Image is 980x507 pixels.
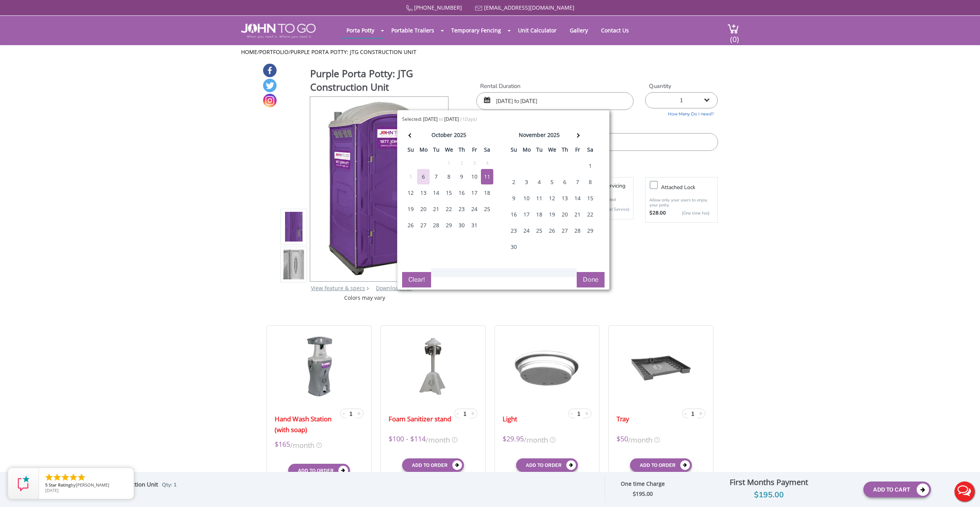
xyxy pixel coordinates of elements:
[404,218,417,233] div: 26
[571,223,584,238] div: 28
[584,191,596,206] div: 15
[455,169,468,184] div: 9
[430,144,443,158] th: tu
[468,144,481,158] th: fr
[670,210,710,217] p: {One time fee}
[367,287,369,290] img: right arrow icon
[275,414,338,435] a: Hand Wash Station (with soap)
[571,144,584,158] th: fr
[404,185,417,201] div: 12
[290,439,314,450] span: /month
[455,159,468,167] div: 2
[516,458,578,472] button: Add to order
[471,409,475,418] span: +
[584,207,596,222] div: 22
[316,443,322,448] img: icon
[508,239,520,255] div: 30
[430,218,442,233] div: 28
[468,218,481,233] div: 31
[402,458,464,472] button: Add to order
[241,48,739,56] ul: / /
[454,130,466,140] div: 2025
[571,174,584,190] div: 7
[476,92,634,110] input: Start date | End date
[699,409,703,418] span: +
[288,464,350,477] button: Add to order
[455,185,468,201] div: 16
[455,218,468,233] div: 30
[508,144,520,158] th: su
[584,158,596,174] div: 1
[444,116,459,122] b: [DATE]
[49,482,71,488] span: Star Rating
[389,434,426,445] span: $100 - $114
[649,210,666,217] strong: $28.00
[559,207,571,222] div: 20
[452,437,457,443] img: icon
[76,482,109,488] span: [PERSON_NAME]
[299,335,340,397] img: 17
[417,169,430,184] div: 6
[681,489,858,501] div: $195.00
[443,201,455,217] div: 22
[468,159,481,167] div: 3
[69,473,78,482] li: 
[343,409,345,418] span: -
[533,144,546,158] th: tu
[423,116,438,122] b: [DATE]
[550,437,555,443] img: icon
[404,172,417,181] div: 5
[584,174,596,190] div: 8
[520,144,533,158] th: mo
[520,174,533,190] div: 3
[263,79,277,92] a: Twitter
[53,473,62,482] li: 
[654,437,660,443] img: icon
[508,207,520,222] div: 16
[44,473,54,482] li: 
[628,434,652,445] span: /month
[241,24,316,38] img: JOHN to go
[475,6,482,11] img: Mail
[414,4,462,11] a: [PHONE_NUMBER]
[727,24,739,34] img: cart a
[460,116,477,122] i: ( Days)
[162,481,177,488] span: Qty: 1
[512,23,562,38] a: Unit Calculator
[684,409,687,418] span: -
[443,185,455,201] div: 15
[241,48,257,56] a: Home
[645,82,718,90] label: Quantity
[259,48,289,56] a: Portfolio
[649,198,713,208] p: Allow only your users to enjoy your potty.
[508,174,520,190] div: 2
[484,4,574,11] a: [EMAIL_ADDRESS][DOMAIN_NAME]
[468,169,481,184] div: 10
[426,434,450,445] span: /month
[559,191,571,206] div: 13
[476,82,634,90] label: Rental Duration
[533,207,545,222] div: 18
[559,144,571,158] th: th
[564,23,594,38] a: Gallery
[645,108,718,117] a: How Many Do I need?
[455,144,468,158] th: th
[633,490,653,498] strong: $
[481,201,493,217] div: 25
[430,185,442,201] div: 14
[468,185,481,201] div: 17
[417,144,430,158] th: mo
[508,223,520,238] div: 23
[455,201,468,217] div: 23
[571,207,584,222] div: 21
[636,490,653,497] span: 195.00
[284,174,304,355] img: Product
[275,439,290,450] span: $165
[584,223,596,238] div: 29
[559,223,571,238] div: 27
[402,116,422,122] span: Selected:
[630,458,692,472] button: Add to order
[263,94,277,107] a: Instagram
[263,64,277,77] a: Facebook
[443,218,455,233] div: 29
